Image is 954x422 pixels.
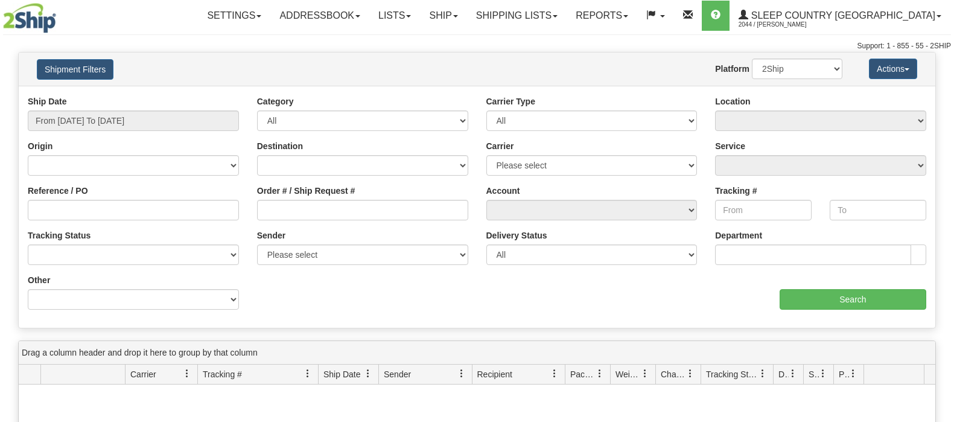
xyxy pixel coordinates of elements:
[257,95,294,107] label: Category
[467,1,567,31] a: Shipping lists
[715,229,762,241] label: Department
[715,140,745,152] label: Service
[715,95,750,107] label: Location
[839,368,849,380] span: Pickup Status
[451,363,472,384] a: Sender filter column settings
[486,185,520,197] label: Account
[177,363,197,384] a: Carrier filter column settings
[28,95,67,107] label: Ship Date
[420,1,466,31] a: Ship
[544,363,565,384] a: Recipient filter column settings
[28,274,50,286] label: Other
[739,19,829,31] span: 2044 / [PERSON_NAME]
[297,363,318,384] a: Tracking # filter column settings
[37,59,113,80] button: Shipment Filters
[257,229,285,241] label: Sender
[257,140,303,152] label: Destination
[715,63,749,75] label: Platform
[384,368,411,380] span: Sender
[19,341,935,365] div: grid grouping header
[3,3,56,33] img: logo2044.jpg
[369,1,420,31] a: Lists
[869,59,917,79] button: Actions
[813,363,833,384] a: Shipment Issues filter column settings
[680,363,701,384] a: Charge filter column settings
[203,368,242,380] span: Tracking #
[748,10,935,21] span: Sleep Country [GEOGRAPHIC_DATA]
[323,368,360,380] span: Ship Date
[570,368,596,380] span: Packages
[3,41,951,51] div: Support: 1 - 855 - 55 - 2SHIP
[486,140,514,152] label: Carrier
[730,1,950,31] a: Sleep Country [GEOGRAPHIC_DATA] 2044 / [PERSON_NAME]
[486,95,535,107] label: Carrier Type
[661,368,686,380] span: Charge
[809,368,819,380] span: Shipment Issues
[830,200,926,220] input: To
[477,368,512,380] span: Recipient
[615,368,641,380] span: Weight
[715,185,757,197] label: Tracking #
[783,363,803,384] a: Delivery Status filter column settings
[926,149,953,272] iframe: chat widget
[590,363,610,384] a: Packages filter column settings
[28,140,52,152] label: Origin
[715,200,812,220] input: From
[270,1,369,31] a: Addressbook
[780,289,926,310] input: Search
[198,1,270,31] a: Settings
[486,229,547,241] label: Delivery Status
[28,185,88,197] label: Reference / PO
[843,363,863,384] a: Pickup Status filter column settings
[706,368,758,380] span: Tracking Status
[130,368,156,380] span: Carrier
[28,229,91,241] label: Tracking Status
[635,363,655,384] a: Weight filter column settings
[778,368,789,380] span: Delivery Status
[752,363,773,384] a: Tracking Status filter column settings
[358,363,378,384] a: Ship Date filter column settings
[567,1,637,31] a: Reports
[257,185,355,197] label: Order # / Ship Request #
